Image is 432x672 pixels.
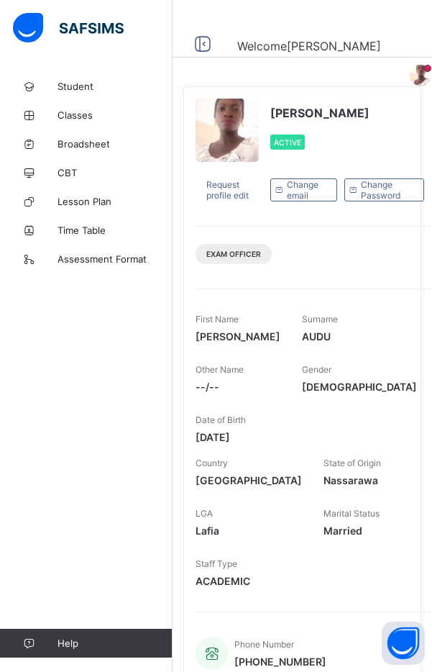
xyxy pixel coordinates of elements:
span: Nassarawa [323,474,417,486]
span: Date of Birth [196,414,246,425]
span: Staff Type [196,558,237,569]
span: Assessment Format [58,253,173,265]
span: [DATE] [196,431,280,443]
span: Time Table [58,224,173,236]
button: Open asap [382,622,425,665]
span: Married [323,525,417,537]
span: Marital Status [323,508,380,519]
span: [PERSON_NAME] [196,330,280,342]
span: Other Name [196,364,244,375]
span: Request profile edit [206,179,259,201]
span: Country [196,458,228,468]
span: Lafia [196,525,302,537]
span: First Name [196,314,239,324]
span: AUDU [302,330,417,342]
img: safsims [13,13,124,43]
span: CBT [58,167,173,178]
span: Surname [302,314,338,324]
span: Phone Number [234,639,294,650]
span: Gender [302,364,331,375]
span: [DEMOGRAPHIC_DATA] [302,381,417,393]
span: Welcome [PERSON_NAME] [237,39,381,53]
span: Broadsheet [58,138,173,150]
span: Help [58,637,172,649]
span: Change Password [361,179,413,201]
span: Classes [58,109,173,121]
span: [PERSON_NAME] [270,106,369,120]
span: ACADEMIC [196,575,302,587]
span: Exam Officer [206,250,261,258]
span: State of Origin [323,458,381,468]
span: Lesson Plan [58,196,173,207]
span: Change email [287,179,326,201]
span: Active [274,138,301,147]
span: [PHONE_NUMBER] [234,655,326,668]
span: --/-- [196,381,280,393]
span: LGA [196,508,213,519]
span: [GEOGRAPHIC_DATA] [196,474,302,486]
span: Student [58,81,173,92]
